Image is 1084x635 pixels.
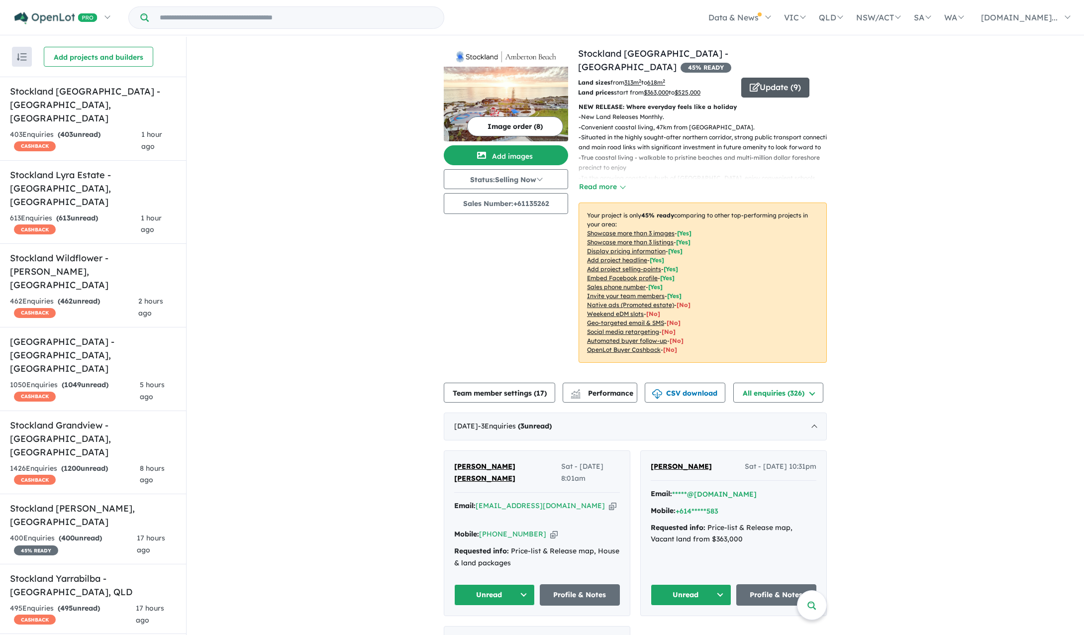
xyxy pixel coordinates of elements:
span: [No] [646,310,660,317]
span: CASHBACK [14,141,56,151]
button: Status:Selling Now [444,169,568,189]
u: OpenLot Buyer Cashback [587,346,661,353]
span: CASHBACK [14,615,56,625]
span: CASHBACK [14,475,56,485]
p: - True coastal living - walkable to pristine beaches and multi-million dollar foreshore precinct ... [579,153,835,173]
sup: 2 [663,78,665,84]
u: Social media retargeting [587,328,659,335]
span: Performance [572,389,633,398]
span: Sat - [DATE] 8:01am [561,461,620,485]
u: Geo-targeted email & SMS [587,319,664,326]
span: [No] [667,319,681,326]
strong: ( unread) [59,533,102,542]
div: [DATE] [444,413,827,440]
button: Sales Number:+61135262 [444,193,568,214]
div: 403 Enquir ies [10,129,141,153]
span: 3 [520,422,524,430]
strong: ( unread) [58,130,100,139]
span: [No] [663,346,677,353]
a: [PERSON_NAME] [651,461,712,473]
button: Performance [563,383,637,403]
h5: Stockland Grandview - [GEOGRAPHIC_DATA] , [GEOGRAPHIC_DATA] [10,419,176,459]
u: Native ads (Promoted estate) [587,301,674,309]
span: 1 hour ago [141,213,162,234]
span: [ Yes ] [660,274,675,282]
u: Sales phone number [587,283,646,291]
u: Invite your team members [587,292,665,300]
span: [ Yes ] [677,229,691,237]
img: line-chart.svg [571,389,580,395]
strong: Requested info: [651,523,705,532]
a: [PHONE_NUMBER] [479,529,546,538]
p: start from [578,88,734,98]
img: Stockland Amberton Beach - Eglinton [444,67,568,141]
h5: Stockland Lyra Estate - [GEOGRAPHIC_DATA] , [GEOGRAPHIC_DATA] [10,168,176,209]
span: [No] [662,328,676,335]
span: [No] [677,301,690,309]
h5: Stockland [PERSON_NAME] , [GEOGRAPHIC_DATA] [10,502,176,529]
input: Try estate name, suburb, builder or developer [151,7,442,28]
span: to [641,79,665,86]
a: Stockland Amberton Beach - Eglinton LogoStockland Amberton Beach - Eglinton [444,47,568,141]
sup: 2 [639,78,641,84]
p: from [578,78,734,88]
h5: [GEOGRAPHIC_DATA] - [GEOGRAPHIC_DATA] , [GEOGRAPHIC_DATA] [10,335,176,375]
button: Update (9) [741,78,809,98]
span: [No] [670,337,684,344]
strong: Email: [651,489,672,498]
p: - Situated in the highly sought-after northern corridor, strong public transport connection and m... [579,132,835,153]
div: Price-list & Release map, House & land packages [454,545,620,569]
button: Unread [454,584,535,606]
span: 1 hour ago [141,130,162,151]
u: Showcase more than 3 images [587,229,675,237]
b: 45 % ready [641,212,674,219]
u: 618 m [647,79,665,86]
strong: Requested info: [454,546,509,555]
p: NEW RELEASE: Where everyday feels like a holiday [579,102,827,112]
span: [ Yes ] [668,247,683,255]
span: 462 [60,297,73,306]
p: - Convenient coastal living, 47km from [GEOGRAPHIC_DATA]. [579,122,835,132]
img: download icon [652,389,662,399]
strong: Mobile: [454,529,479,538]
img: Stockland Amberton Beach - Eglinton Logo [448,51,564,63]
u: Weekend eDM slots [587,310,644,317]
a: Profile & Notes [736,584,817,606]
span: 17 hours ago [136,604,164,625]
span: to [669,89,700,96]
span: 5 hours ago [140,380,165,401]
u: 313 m [624,79,641,86]
div: 462 Enquir ies [10,296,138,319]
p: - New Land Releases Monthly. [579,112,835,122]
span: 45 % READY [14,545,58,555]
u: Add project selling-points [587,265,661,273]
a: Profile & Notes [540,584,620,606]
button: Copy [550,529,558,539]
img: sort.svg [17,53,27,61]
span: [DOMAIN_NAME]... [981,12,1058,22]
u: Embed Facebook profile [587,274,658,282]
img: Openlot PRO Logo White [14,12,98,24]
button: Team member settings (17) [444,383,555,403]
strong: ( unread) [61,464,108,473]
button: All enquiries (326) [733,383,823,403]
div: 400 Enquir ies [10,532,137,556]
span: 17 [536,389,544,398]
span: CASHBACK [14,224,56,234]
span: 403 [60,130,73,139]
img: bar-chart.svg [571,392,581,399]
span: - 3 Enquir ies [478,422,552,430]
div: 495 Enquir ies [10,603,136,627]
button: Image order (8) [467,116,563,136]
span: [PERSON_NAME] [PERSON_NAME] [454,462,515,483]
div: 1050 Enquir ies [10,379,140,403]
u: Automated buyer follow-up [587,337,667,344]
span: [ Yes ] [650,256,664,264]
span: [ Yes ] [664,265,678,273]
span: 613 [59,213,71,222]
button: CSV download [645,383,725,403]
span: CASHBACK [14,392,56,402]
u: $ 363,000 [644,89,669,96]
span: 495 [60,604,73,613]
span: 1049 [64,380,81,389]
